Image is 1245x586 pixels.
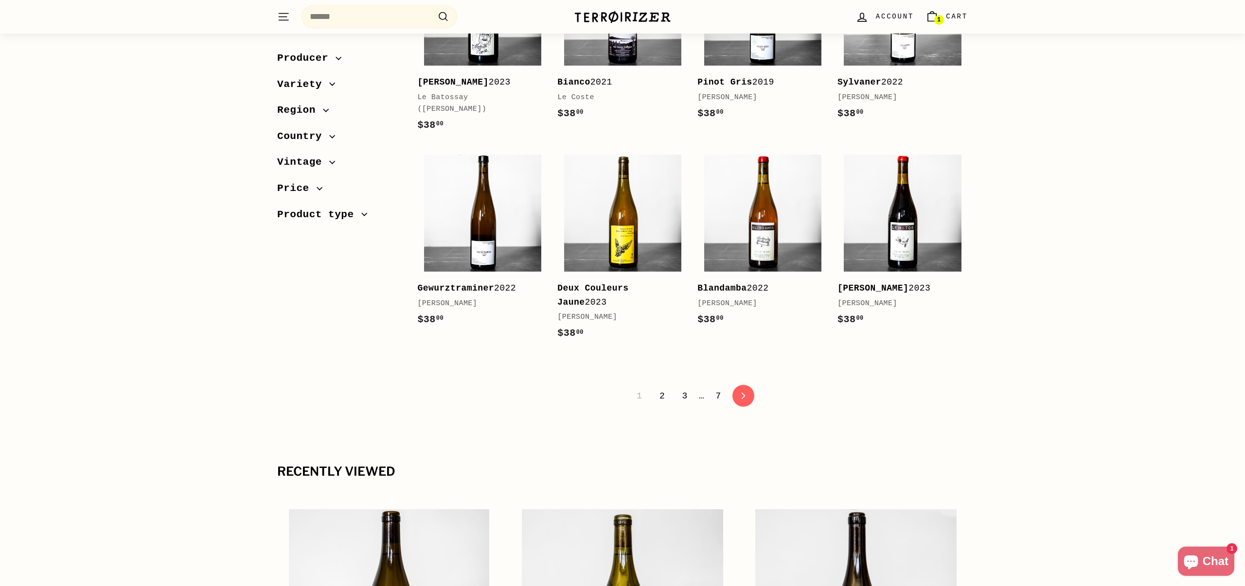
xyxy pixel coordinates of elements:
[654,388,671,404] a: 2
[837,314,864,325] span: $38
[837,148,968,337] a: [PERSON_NAME]2023[PERSON_NAME]
[576,329,584,336] sup: 00
[697,283,747,293] b: Blandamba
[557,327,584,339] span: $38
[699,392,704,400] span: …
[697,281,818,295] div: 2022
[277,152,402,178] button: Vintage
[676,388,693,404] a: 3
[277,126,402,152] button: Country
[277,154,329,171] span: Vintage
[277,102,323,119] span: Region
[417,298,538,310] div: [PERSON_NAME]
[876,11,914,22] span: Account
[557,281,678,310] div: 2023
[697,108,724,119] span: $38
[837,281,958,295] div: 2023
[716,109,724,116] sup: 00
[557,283,628,307] b: Deux Couleurs Jaune
[557,311,678,323] div: [PERSON_NAME]
[277,204,402,230] button: Product type
[837,283,908,293] b: [PERSON_NAME]
[277,180,317,197] span: Price
[631,388,648,404] span: 1
[436,121,444,127] sup: 00
[837,92,958,103] div: [PERSON_NAME]
[697,75,818,89] div: 2019
[837,298,958,310] div: [PERSON_NAME]
[277,74,402,100] button: Variety
[576,109,584,116] sup: 00
[417,314,444,325] span: $38
[417,77,488,87] b: [PERSON_NAME]
[856,109,863,116] sup: 00
[277,128,329,145] span: Country
[946,11,968,22] span: Cart
[837,108,864,119] span: $38
[697,77,752,87] b: Pinot Gris
[277,50,336,67] span: Producer
[557,92,678,103] div: Le Coste
[856,315,863,322] sup: 00
[716,315,724,322] sup: 00
[557,148,688,351] a: Deux Couleurs Jaune2023[PERSON_NAME]
[277,178,402,204] button: Price
[697,148,828,337] a: Blandamba2022[PERSON_NAME]
[277,100,402,126] button: Region
[277,48,402,74] button: Producer
[417,148,548,337] a: Gewurztraminer2022[PERSON_NAME]
[1175,547,1237,578] inbox-online-store-chat: Shopify online store chat
[417,283,494,293] b: Gewurztraminer
[937,17,941,23] span: 1
[557,75,678,89] div: 2021
[697,92,818,103] div: [PERSON_NAME]
[417,92,538,115] div: Le Batossay ([PERSON_NAME])
[277,76,329,93] span: Variety
[417,120,444,131] span: $38
[850,2,920,31] a: Account
[710,388,727,404] a: 7
[436,315,444,322] sup: 00
[277,207,361,223] span: Product type
[920,2,974,31] a: Cart
[417,281,538,295] div: 2022
[557,77,590,87] b: Bianco
[417,75,538,89] div: 2023
[837,77,881,87] b: Sylvaner
[837,75,958,89] div: 2022
[277,465,968,479] div: Recently viewed
[697,298,818,310] div: [PERSON_NAME]
[557,108,584,119] span: $38
[697,314,724,325] span: $38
